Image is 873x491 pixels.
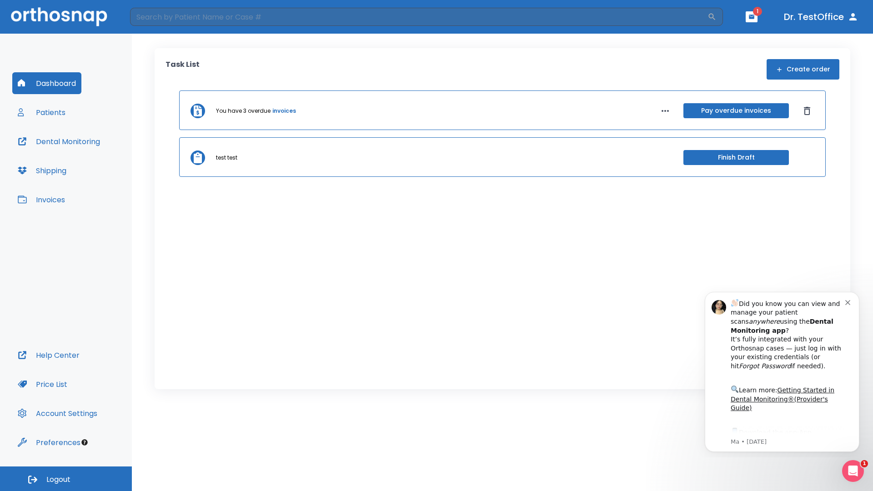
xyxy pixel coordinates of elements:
[216,107,271,115] p: You have 3 overdue
[40,154,154,162] p: Message from Ma, sent 7w ago
[12,160,72,181] button: Shipping
[12,101,71,123] button: Patients
[216,154,237,162] p: test test
[767,59,839,80] button: Create order
[46,475,70,485] span: Logout
[12,72,81,94] button: Dashboard
[842,460,864,482] iframe: Intercom live chat
[40,145,120,161] a: App Store
[80,438,89,446] div: Tooltip anchor
[154,14,161,21] button: Dismiss notification
[691,284,873,457] iframe: Intercom notifications message
[11,7,107,26] img: Orthosnap
[753,7,762,16] span: 1
[683,150,789,165] button: Finish Draft
[12,431,86,453] button: Preferences
[683,103,789,118] button: Pay overdue invoices
[166,59,200,80] p: Task List
[780,9,862,25] button: Dr. TestOffice
[861,460,868,467] span: 1
[40,143,154,189] div: Download the app: | ​ Let us know if you need help getting started!
[12,189,70,210] button: Invoices
[800,104,814,118] button: Dismiss
[272,107,296,115] a: invoices
[12,344,85,366] button: Help Center
[12,130,105,152] button: Dental Monitoring
[12,402,103,424] button: Account Settings
[12,373,73,395] button: Price List
[130,8,707,26] input: Search by Patient Name or Case #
